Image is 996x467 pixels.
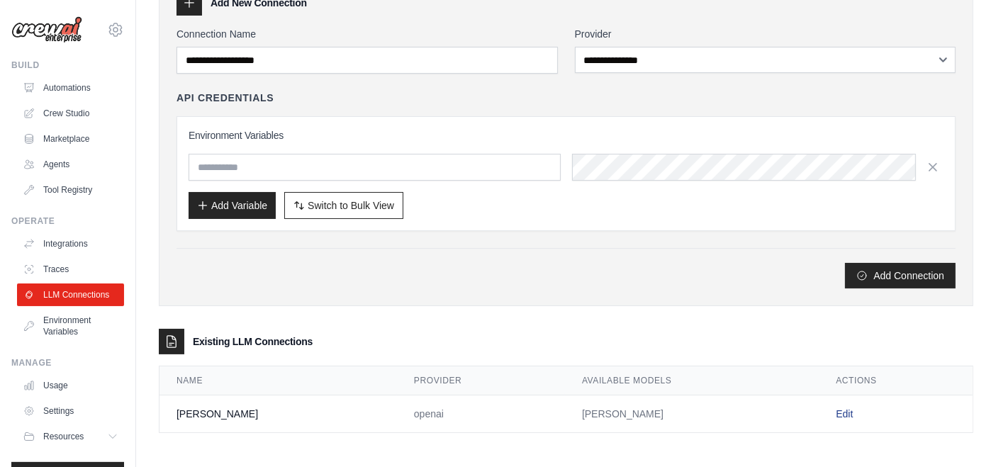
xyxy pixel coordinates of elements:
a: Settings [17,400,124,422]
div: Manage [11,357,124,368]
button: Resources [17,425,124,448]
button: Switch to Bulk View [284,192,403,219]
th: Provider [397,366,565,395]
a: Traces [17,258,124,281]
div: Build [11,60,124,71]
th: Available Models [565,366,819,395]
a: Marketplace [17,128,124,150]
th: Name [160,366,397,395]
a: Agents [17,153,124,176]
a: Usage [17,374,124,397]
a: Crew Studio [17,102,124,125]
span: Switch to Bulk View [308,198,394,213]
h3: Existing LLM Connections [193,334,313,349]
td: [PERSON_NAME] [160,395,397,433]
h4: API Credentials [177,91,274,105]
button: Add Connection [845,263,956,288]
div: Operate [11,215,124,227]
img: Logo [11,16,82,43]
a: LLM Connections [17,283,124,306]
a: Integrations [17,232,124,255]
a: Tool Registry [17,179,124,201]
label: Connection Name [177,27,558,41]
a: Automations [17,77,124,99]
h3: Environment Variables [189,128,944,142]
td: [PERSON_NAME] [565,395,819,433]
th: Actions [819,366,973,395]
button: Add Variable [189,192,276,219]
td: openai [397,395,565,433]
label: Provider [575,27,956,41]
a: Edit [836,408,853,420]
a: Environment Variables [17,309,124,343]
span: Resources [43,431,84,442]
